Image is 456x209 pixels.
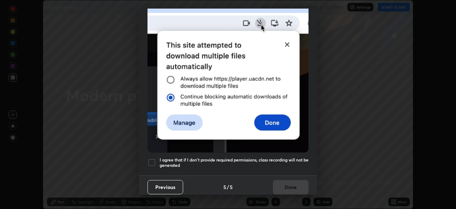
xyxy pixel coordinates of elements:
h5: I agree that if I don't provide required permissions, class recording will not be generated [160,157,309,168]
button: Previous [147,180,183,194]
h4: / [227,183,229,191]
h4: 5 [223,183,226,191]
h4: 5 [230,183,233,191]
